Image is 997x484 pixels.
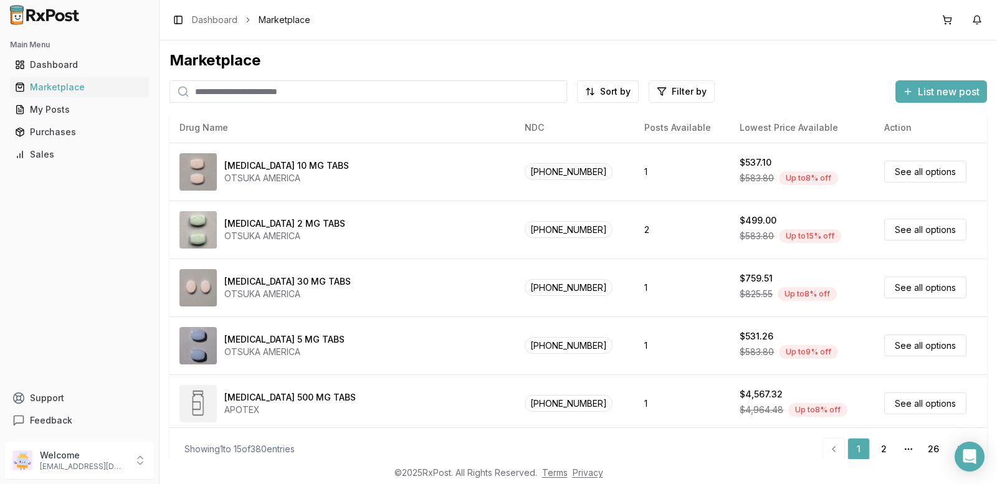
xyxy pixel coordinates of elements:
[634,316,730,374] td: 1
[10,98,149,121] a: My Posts
[577,80,639,103] button: Sort by
[15,103,144,116] div: My Posts
[5,122,154,142] button: Purchases
[15,81,144,93] div: Marketplace
[634,201,730,259] td: 2
[10,40,149,50] h2: Main Menu
[634,259,730,316] td: 1
[15,59,144,71] div: Dashboard
[224,159,349,172] div: [MEDICAL_DATA] 10 MG TABS
[542,467,568,478] a: Terms
[224,230,345,242] div: OTSUKA AMERICA
[192,14,237,26] a: Dashboard
[823,438,972,460] nav: pagination
[224,275,351,288] div: [MEDICAL_DATA] 30 MG TABS
[778,287,837,301] div: Up to 8 % off
[179,211,217,249] img: Abilify 2 MG TABS
[847,438,870,460] a: 1
[779,171,838,185] div: Up to 8 % off
[872,438,895,460] a: 2
[634,113,730,143] th: Posts Available
[740,214,776,227] div: $499.00
[5,5,85,25] img: RxPost Logo
[169,50,987,70] div: Marketplace
[192,14,310,26] nav: breadcrumb
[224,333,345,346] div: [MEDICAL_DATA] 5 MG TABS
[224,172,349,184] div: OTSUKA AMERICA
[169,113,515,143] th: Drug Name
[740,156,771,169] div: $537.10
[947,438,972,460] a: Go to next page
[895,87,987,99] a: List new post
[5,409,154,432] button: Feedback
[779,345,838,359] div: Up to 9 % off
[224,404,356,416] div: APOTEX
[12,450,32,470] img: User avatar
[740,272,773,285] div: $759.51
[184,443,295,455] div: Showing 1 to 15 of 380 entries
[179,385,217,422] img: Abiraterone Acetate 500 MG TABS
[740,404,783,416] span: $4,964.48
[634,143,730,201] td: 1
[10,76,149,98] a: Marketplace
[573,467,603,478] a: Privacy
[649,80,715,103] button: Filter by
[634,374,730,432] td: 1
[672,85,707,98] span: Filter by
[15,148,144,161] div: Sales
[740,230,774,242] span: $583.80
[525,221,613,238] span: [PHONE_NUMBER]
[515,113,634,143] th: NDC
[525,163,613,180] span: [PHONE_NUMBER]
[5,77,154,97] button: Marketplace
[179,327,217,364] img: Abilify 5 MG TABS
[740,346,774,358] span: $583.80
[779,229,841,243] div: Up to 15 % off
[40,462,126,472] p: [EMAIL_ADDRESS][DOMAIN_NAME]
[874,113,987,143] th: Action
[884,161,966,183] a: See all options
[5,100,154,120] button: My Posts
[895,80,987,103] button: List new post
[525,337,613,354] span: [PHONE_NUMBER]
[40,449,126,462] p: Welcome
[788,403,847,417] div: Up to 8 % off
[224,217,345,230] div: [MEDICAL_DATA] 2 MG TABS
[740,172,774,184] span: $583.80
[922,438,945,460] a: 26
[730,113,874,143] th: Lowest Price Available
[884,392,966,414] a: See all options
[955,442,985,472] div: Open Intercom Messenger
[740,388,783,401] div: $4,567.32
[525,279,613,296] span: [PHONE_NUMBER]
[884,277,966,298] a: See all options
[525,395,613,412] span: [PHONE_NUMBER]
[30,414,72,427] span: Feedback
[10,54,149,76] a: Dashboard
[179,269,217,306] img: Abilify 30 MG TABS
[224,391,356,404] div: [MEDICAL_DATA] 500 MG TABS
[884,335,966,356] a: See all options
[10,121,149,143] a: Purchases
[10,143,149,166] a: Sales
[740,330,773,343] div: $531.26
[15,126,144,138] div: Purchases
[884,219,966,240] a: See all options
[224,346,345,358] div: OTSUKA AMERICA
[224,288,351,300] div: OTSUKA AMERICA
[918,84,980,99] span: List new post
[5,145,154,164] button: Sales
[179,153,217,191] img: Abilify 10 MG TABS
[5,387,154,409] button: Support
[259,14,310,26] span: Marketplace
[600,85,631,98] span: Sort by
[740,288,773,300] span: $825.55
[5,55,154,75] button: Dashboard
